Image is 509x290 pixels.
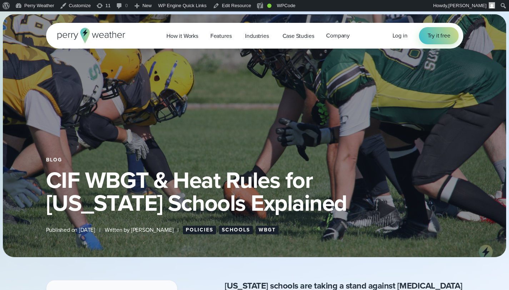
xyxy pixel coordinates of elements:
span: Features [210,32,232,40]
span: Company [326,31,350,40]
span: Written by [PERSON_NAME] [105,226,174,234]
a: Policies [183,226,216,234]
a: Schools [219,226,253,234]
span: Industries [245,32,269,40]
span: Published on [DATE] [46,226,95,234]
div: Blog [46,157,463,163]
div: Good [267,4,271,8]
span: How it Works [166,32,198,40]
a: Try it free [419,27,459,44]
a: WBGT [256,226,279,234]
span: [PERSON_NAME] [448,3,486,8]
span: Case Studies [283,32,314,40]
span: Try it free [428,31,450,40]
a: Log in [393,31,408,40]
a: How it Works [160,29,204,43]
span: | [178,226,179,234]
h1: CIF WBGT & Heat Rules for [US_STATE] Schools Explained [46,169,463,214]
a: Case Studies [276,29,320,43]
span: | [99,226,100,234]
